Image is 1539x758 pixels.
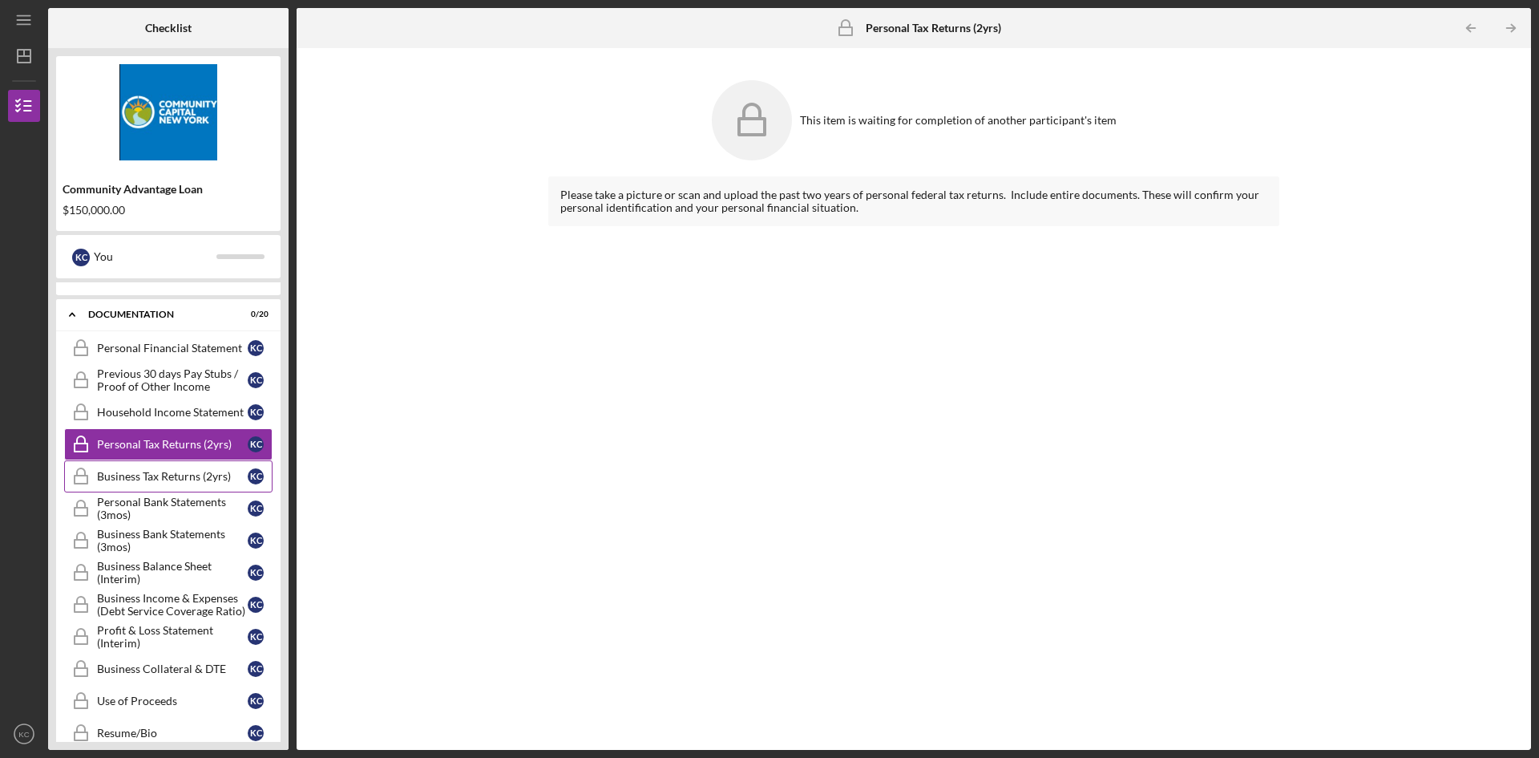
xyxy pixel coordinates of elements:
[97,367,248,393] div: Previous 30 days Pay Stubs / Proof of Other Income
[72,249,90,266] div: K C
[63,204,274,217] div: $150,000.00
[248,597,264,613] div: K C
[97,470,248,483] div: Business Tax Returns (2yrs)
[248,693,264,709] div: K C
[97,528,248,553] div: Business Bank Statements (3mos)
[97,592,248,618] div: Business Income & Expenses (Debt Service Coverage Ratio)
[97,663,248,675] div: Business Collateral & DTE
[248,468,264,484] div: K C
[88,310,228,319] div: Documentation
[64,557,273,589] a: Business Balance Sheet (Interim)KC
[63,183,274,196] div: Community Advantage Loan
[97,342,248,355] div: Personal Financial Statement
[248,404,264,420] div: K C
[64,460,273,492] a: Business Tax Returns (2yrs)KC
[94,243,216,270] div: You
[64,492,273,525] a: Personal Bank Statements (3mos)KC
[64,364,273,396] a: Previous 30 days Pay Stubs / Proof of Other IncomeKC
[64,396,273,428] a: Household Income StatementKC
[64,428,273,460] a: Personal Tax Returns (2yrs)KC
[97,727,248,740] div: Resume/Bio
[248,340,264,356] div: K C
[240,310,269,319] div: 0 / 20
[64,332,273,364] a: Personal Financial StatementKC
[64,717,273,749] a: Resume/BioKC
[248,501,264,517] div: K C
[64,685,273,717] a: Use of ProceedsKC
[248,533,264,549] div: K C
[97,406,248,419] div: Household Income Statement
[97,496,248,521] div: Personal Bank Statements (3mos)
[97,560,248,586] div: Business Balance Sheet (Interim)
[56,64,281,160] img: Product logo
[866,22,1001,34] b: Personal Tax Returns (2yrs)
[800,114,1117,127] div: This item is waiting for completion of another participant's item
[248,661,264,677] div: K C
[64,653,273,685] a: Business Collateral & DTEKC
[97,438,248,451] div: Personal Tax Returns (2yrs)
[8,718,40,750] button: KC
[97,624,248,650] div: Profit & Loss Statement (Interim)
[248,436,264,452] div: K C
[248,565,264,581] div: K C
[18,730,29,739] text: KC
[64,525,273,557] a: Business Bank Statements (3mos)KC
[248,629,264,645] div: K C
[64,589,273,621] a: Business Income & Expenses (Debt Service Coverage Ratio)KC
[248,372,264,388] div: K C
[145,22,192,34] b: Checklist
[248,725,264,741] div: K C
[560,188,1267,214] div: Please take a picture or scan and upload the past two years of personal federal tax returns. Incl...
[64,621,273,653] a: Profit & Loss Statement (Interim)KC
[97,695,248,707] div: Use of Proceeds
